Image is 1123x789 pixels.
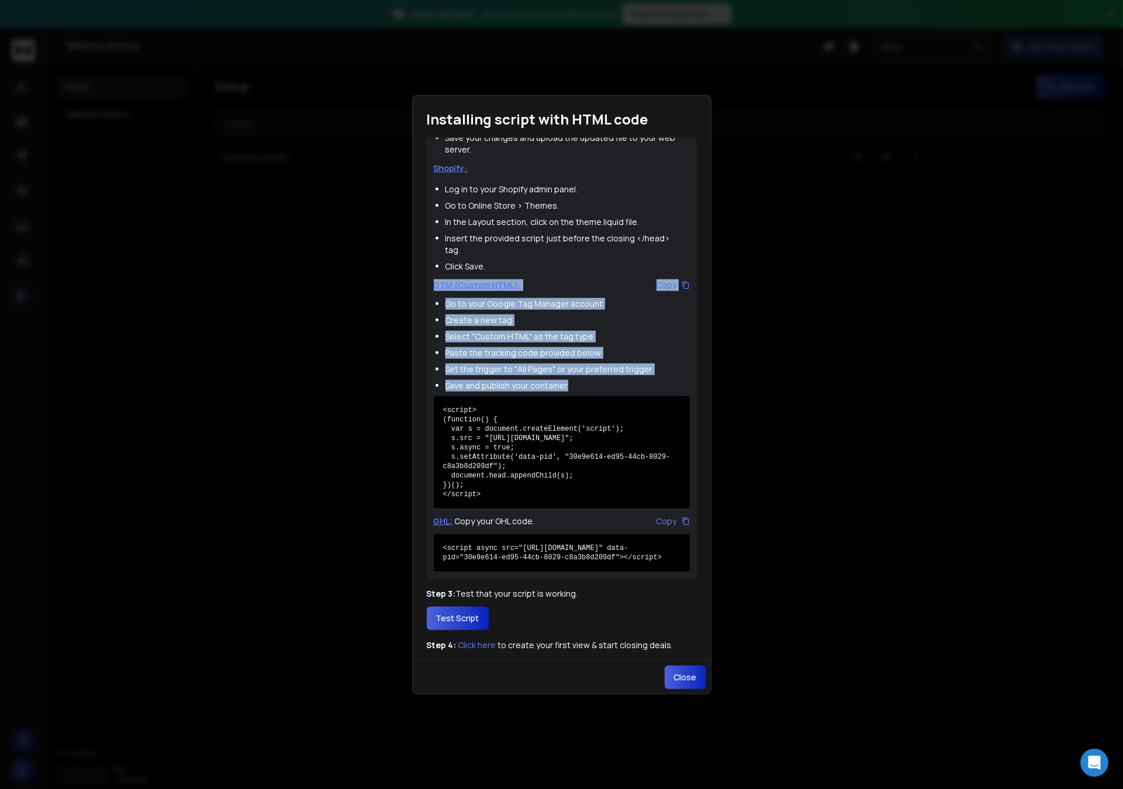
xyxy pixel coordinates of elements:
code: <script> (function() { var s = document.createElement('script'); s.src = "[URL][DOMAIN_NAME]"; s.... [443,406,671,499]
li: Save and publish your container [445,380,678,392]
code: <script async src="[URL][DOMAIN_NAME]" data-pid="30e9e614-ed95-44cb-8029-c8a3b8d209df"></script> [443,544,662,562]
p: Copy your GHL code. [434,515,535,527]
li: Paste the tracking code provided below [445,347,678,359]
p: to create your first view & start closing deals. [427,639,697,651]
span: GHL: [434,515,453,527]
span: GTM (Custom HTML): [434,279,521,290]
button: Close [665,665,706,688]
span: Step 3: [427,588,456,599]
li: Select "Custom HTML" as the tag type [445,331,678,342]
div: Open Intercom Messenger [1080,749,1108,777]
li: Go to your Google Tag Manager account [445,298,678,310]
li: In the Layout section, click on the theme.liquid file. [445,216,678,228]
li: Set the trigger to "All Pages" or your preferred trigger [445,364,678,375]
button: Click here [458,639,496,651]
button: Test Script [427,607,489,630]
li: Go to Online Store > Themes. [445,200,678,212]
li: Insert the provided script just before the closing </head> tag. [445,233,678,256]
p: Test that your script is working. [427,588,697,600]
li: Click Save. [445,261,678,272]
span: Step 4: [427,639,457,650]
button: Copy [656,515,690,527]
li: Log in to your Shopify admin panel. [445,184,678,195]
li: Save your changes and upload the updated file to your web server. [445,132,678,155]
h1: Installing script with HTML code [413,96,711,129]
button: Copy [656,279,690,291]
li: Create a new tag [445,314,678,326]
h3: Shopify : [434,162,690,174]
